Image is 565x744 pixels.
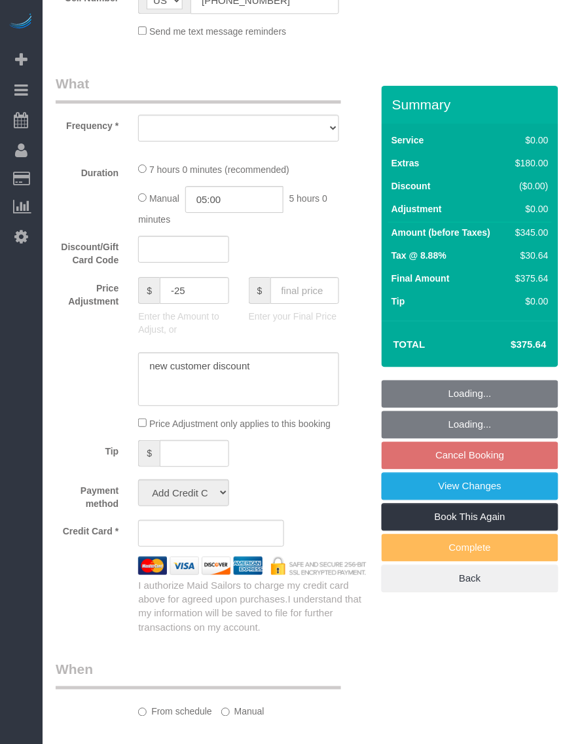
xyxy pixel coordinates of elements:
span: 7 hours 0 minutes (recommended) [149,164,289,175]
label: Credit Card * [46,520,128,538]
strong: Total [393,339,426,350]
p: Enter the Amount to Adjust, or [138,310,228,336]
label: Tip [46,440,128,458]
a: Back [382,565,558,593]
div: I authorize Maid Sailors to charge my credit card above for agreed upon purchases. [128,578,376,635]
label: Payment method [46,479,128,510]
div: $180.00 [511,157,549,170]
div: $375.64 [511,272,549,285]
span: $ [249,277,270,304]
label: Manual [221,701,264,718]
span: I understand that my information will be saved to file for further transactions on my account. [138,593,361,633]
input: Manual [221,708,230,716]
label: Adjustment [392,202,442,215]
label: Discount [392,179,431,193]
a: Book This Again [382,504,558,531]
div: $345.00 [511,226,549,239]
legend: What [56,74,341,103]
label: From schedule [138,701,212,718]
div: $0.00 [511,295,549,308]
span: $ [138,277,160,304]
label: Price Adjustment [46,277,128,308]
label: Frequency * [46,115,128,132]
label: Tip [392,295,405,308]
img: credit cards [128,557,376,575]
label: Discount/Gift Card Code [46,236,128,267]
label: Tax @ 8.88% [392,249,447,262]
img: Automaid Logo [8,13,34,31]
iframe: Secure card payment input frame [149,527,273,539]
label: Extras [392,157,420,170]
input: final price [270,277,340,304]
span: $ [138,440,160,467]
div: $30.64 [511,249,549,262]
h4: $375.64 [472,339,547,350]
div: $0.00 [511,134,549,147]
span: Send me text message reminders [149,26,286,37]
div: ($0.00) [511,179,549,193]
a: View Changes [382,473,558,500]
legend: When [56,660,341,690]
label: Amount (before Taxes) [392,226,490,239]
label: Service [392,134,424,147]
label: Duration [46,162,128,179]
span: Price Adjustment only applies to this booking [149,418,331,429]
input: From schedule [138,708,147,716]
span: Manual [149,193,179,204]
div: $0.00 [511,202,549,215]
label: Final Amount [392,272,450,285]
h3: Summary [392,97,552,112]
p: Enter your Final Price [249,310,339,323]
